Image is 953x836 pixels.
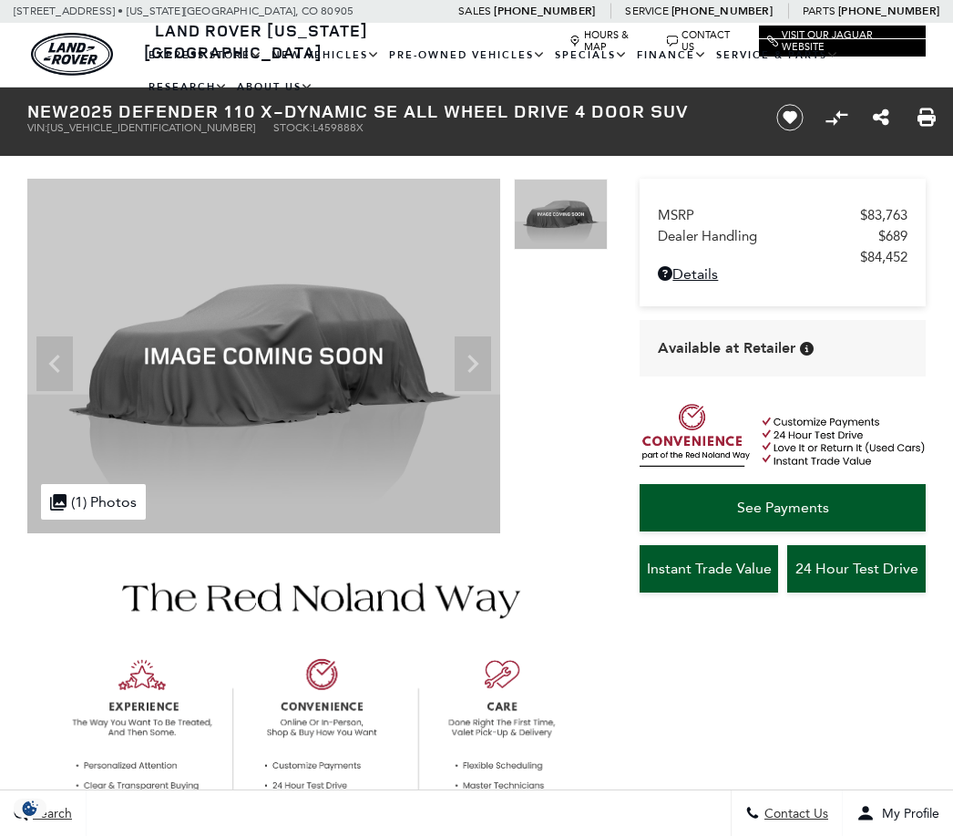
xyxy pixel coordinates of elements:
a: About Us [232,71,318,103]
span: Available at Retailer [658,338,795,358]
a: Visit Our Jaguar Website [767,29,917,53]
a: EXPRESS STORE [144,39,267,71]
span: $83,763 [860,207,907,223]
a: New Vehicles [267,39,384,71]
span: Instant Trade Value [647,560,772,577]
button: Open user profile menu [843,790,953,836]
a: See Payments [640,484,926,532]
span: Sales [458,5,491,17]
a: Specials [550,39,632,71]
a: Land Rover [US_STATE][GEOGRAPHIC_DATA] [144,19,368,63]
a: [PHONE_NUMBER] [494,4,595,18]
strong: New [27,98,69,123]
a: Instant Trade Value [640,545,778,593]
a: [PHONE_NUMBER] [671,4,773,18]
span: MSRP [658,207,860,223]
span: Contact Us [760,806,828,821]
img: Land Rover [31,33,113,76]
h1: 2025 Defender 110 X-Dynamic SE All Wheel Drive 4 Door SUV [27,101,749,121]
span: $84,452 [860,249,907,265]
span: L459888X [313,121,364,134]
nav: Main Navigation [144,39,926,103]
a: MSRP $83,763 [658,207,907,223]
a: Contact Us [667,29,745,53]
img: New 2025 Fuji White LAND ROVER X-Dynamic SE image 1 [27,179,500,533]
button: Save vehicle [770,103,810,132]
a: Hours & Map [569,29,653,53]
a: Service & Parts [712,39,844,71]
a: Print this New 2025 Defender 110 X-Dynamic SE All Wheel Drive 4 Door SUV [917,107,936,129]
a: Research [144,71,232,103]
div: (1) Photos [41,484,146,520]
a: 24 Hour Test Drive [787,545,926,593]
img: New 2025 Fuji White LAND ROVER X-Dynamic SE image 1 [514,179,609,250]
span: Stock: [273,121,313,134]
span: See Payments [737,499,829,516]
a: $84,452 [658,249,907,265]
a: [STREET_ADDRESS] • [US_STATE][GEOGRAPHIC_DATA], CO 80905 [14,5,354,17]
span: Parts [803,5,835,17]
a: Pre-Owned Vehicles [384,39,550,71]
div: Vehicle is in stock and ready for immediate delivery. Due to demand, availability is subject to c... [800,342,814,356]
span: [US_VEHICLE_IDENTIFICATION_NUMBER] [47,121,255,134]
span: 24 Hour Test Drive [795,560,918,577]
img: Opt-Out Icon [9,799,51,818]
button: Compare vehicle [823,104,850,131]
span: Dealer Handling [658,228,878,244]
span: Service [625,5,668,17]
span: VIN: [27,121,47,134]
a: Dealer Handling $689 [658,228,907,244]
span: My Profile [875,806,939,821]
a: land-rover [31,33,113,76]
a: Details [658,265,907,283]
section: Click to Open Cookie Consent Modal [9,799,51,818]
a: Finance [632,39,712,71]
a: Share this New 2025 Defender 110 X-Dynamic SE All Wheel Drive 4 Door SUV [873,107,889,129]
span: $689 [878,228,907,244]
a: [PHONE_NUMBER] [838,4,939,18]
